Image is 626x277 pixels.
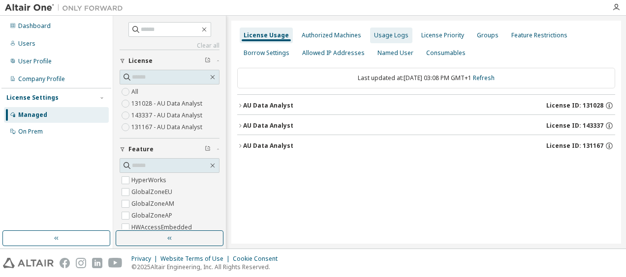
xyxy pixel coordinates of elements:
div: Dashboard [18,22,51,30]
div: Allowed IP Addresses [302,49,365,57]
div: Last updated at: [DATE] 03:08 PM GMT+1 [237,68,615,88]
label: GlobalZoneAP [131,210,174,222]
img: youtube.svg [108,258,123,268]
a: Refresh [473,74,495,82]
img: instagram.svg [76,258,86,268]
div: Users [18,40,35,48]
button: License [120,50,219,72]
div: License Usage [244,31,289,39]
span: Feature [128,145,154,153]
div: Groups [477,31,499,39]
div: Company Profile [18,75,65,83]
div: AU Data Analyst [243,102,293,110]
img: facebook.svg [60,258,70,268]
div: Borrow Settings [244,49,289,57]
label: HWAccessEmbedded [131,222,194,233]
div: Usage Logs [374,31,408,39]
span: Clear filter [205,145,211,153]
div: Managed [18,111,47,119]
label: 143337 - AU Data Analyst [131,110,204,121]
label: GlobalZoneEU [131,186,174,198]
div: User Profile [18,57,52,65]
button: AU Data AnalystLicense ID: 143337 [237,115,615,137]
div: AU Data Analyst [243,122,293,130]
div: Consumables [426,49,466,57]
button: Feature [120,138,219,160]
div: License Settings [6,94,59,102]
div: AU Data Analyst [243,142,293,150]
div: On Prem [18,128,43,136]
div: Feature Restrictions [511,31,567,39]
span: License ID: 143337 [546,122,603,130]
button: AU Data AnalystLicense ID: 131028 [237,95,615,116]
img: altair_logo.svg [3,258,54,268]
div: Cookie Consent [233,255,283,263]
p: © 2025 Altair Engineering, Inc. All Rights Reserved. [131,263,283,271]
label: HyperWorks [131,174,168,186]
label: All [131,86,140,98]
div: Website Terms of Use [160,255,233,263]
div: Named User [377,49,413,57]
span: License ID: 131167 [546,142,603,150]
span: License [128,57,153,65]
span: License ID: 131028 [546,102,603,110]
button: AU Data AnalystLicense ID: 131167 [237,135,615,157]
img: Altair One [5,3,128,13]
label: 131167 - AU Data Analyst [131,121,204,133]
div: Privacy [131,255,160,263]
label: 131028 - AU Data Analyst [131,98,204,110]
div: License Priority [421,31,464,39]
div: Authorized Machines [302,31,361,39]
a: Clear all [120,42,219,50]
label: GlobalZoneAM [131,198,176,210]
span: Clear filter [205,57,211,65]
img: linkedin.svg [92,258,102,268]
